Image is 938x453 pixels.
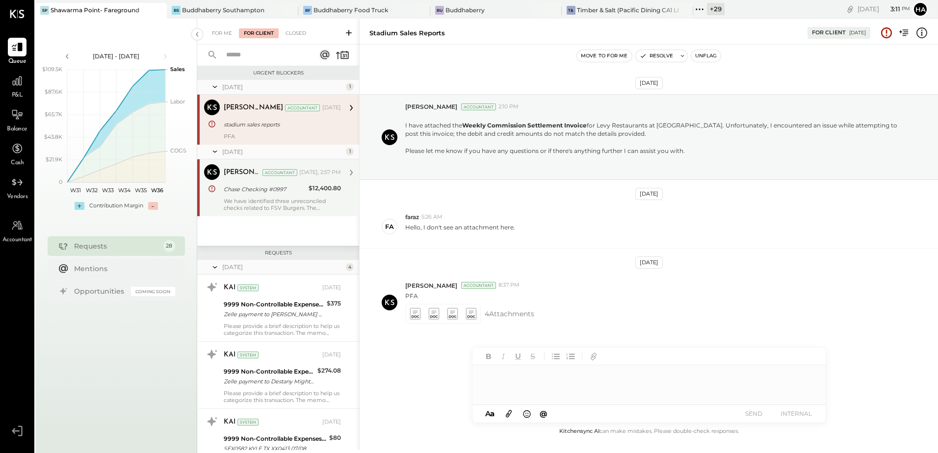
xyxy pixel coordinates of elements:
button: Aa [482,408,498,419]
div: T& [567,6,575,15]
span: @ [540,409,547,418]
div: [PERSON_NAME] R [PERSON_NAME] [224,168,261,177]
div: Accountant [461,103,496,110]
p: PFA [405,292,418,300]
div: Buddhaberry Southampton [182,6,264,14]
span: [PERSON_NAME] [405,102,457,111]
div: 1 [346,148,354,155]
a: Cash [0,139,34,168]
text: $87.6K [45,88,62,95]
div: Closed [281,28,311,38]
button: Move to for me [577,50,632,62]
text: W36 [151,187,163,194]
div: PFA [224,133,341,140]
text: W32 [86,187,98,194]
div: Chase Checking #0997 [224,184,306,194]
div: [DATE] [849,29,866,36]
div: Please provide a brief description to help us categorize this transaction. The memo might be help... [224,390,341,403]
span: faraz [405,213,419,221]
div: System [237,284,259,291]
button: Resolve [636,50,677,62]
text: COGS [170,147,186,154]
text: Labor [170,98,185,105]
div: Accountant [461,282,496,289]
div: [DATE] [322,351,341,359]
span: 2:10 PM [498,103,519,111]
div: $80 [329,433,341,443]
div: KAI [224,283,235,293]
div: stadium sales reports [224,120,338,129]
a: Balance [0,105,34,134]
div: 1 [346,83,354,91]
span: Cash [11,159,24,168]
text: 0 [59,178,62,185]
div: [DATE], 2:57 PM [299,169,341,176]
div: KAI [224,417,235,427]
div: Mentions [74,264,170,274]
text: $43.8K [44,133,62,140]
div: [DATE] [322,284,341,292]
span: Balance [7,125,27,134]
text: Sales [170,66,185,73]
div: [DATE] [635,188,663,200]
button: INTERNAL [777,407,816,420]
div: [DATE] [322,104,341,112]
div: 9999 Non-Controllable Expenses:Other Income and Expenses:To Be Classified P&L [224,367,314,377]
button: Bold [482,350,495,363]
div: + 29 [707,3,725,15]
div: For Client [812,29,846,37]
a: Queue [0,38,34,66]
div: [DATE] [322,418,341,426]
div: Buddhaberry [445,6,485,14]
div: We have identified three unreconciled checks related to FSV Burgers. The associated bank is . Cou... [224,198,341,211]
div: 4 [346,263,354,271]
div: $12,400.80 [309,183,341,193]
div: 9999 Non-Controllable Expenses:Other Income and Expenses:To Be Classified P&L [224,300,324,309]
span: 8:37 PM [498,281,520,289]
div: Accountant [262,169,297,176]
div: [DATE] - [DATE] [75,52,158,60]
div: Zelle payment to [PERSON_NAME] JPM99bf82x98 [224,309,324,319]
div: [DATE] [635,77,663,89]
div: [DATE] [222,263,343,271]
div: Shawarma Point- Fareground [51,6,139,14]
div: For Client [239,28,279,38]
div: Bu [435,6,444,15]
span: P&L [12,91,23,100]
div: [DATE] [858,4,910,14]
text: W33 [102,187,114,194]
span: Queue [8,57,26,66]
div: BF [303,6,312,15]
a: Accountant [0,216,34,245]
div: [PERSON_NAME] [224,103,283,113]
button: Underline [512,350,524,363]
button: SEND [734,407,774,420]
div: Urgent Blockers [202,70,354,76]
div: Timber & Salt (Pacific Dining CA1 LLC) [577,6,678,14]
button: Strikethrough [526,350,539,363]
strong: Weekly Commission Settlement Invoice [462,122,587,129]
div: Opportunities [74,286,126,296]
div: [DATE] [635,256,663,269]
div: Accountant [285,104,320,111]
a: P&L [0,72,34,100]
div: For Me [207,28,237,38]
div: System [237,419,259,426]
div: Requests [74,241,158,251]
div: System [237,352,259,358]
p: Hello, I don't see an attachment here. [405,223,515,240]
text: $65.7K [45,111,62,118]
button: @ [537,407,550,420]
a: Vendors [0,173,34,201]
button: Add URL [587,350,600,363]
div: copy link [845,4,855,14]
div: - [148,202,158,210]
div: $274.08 [317,366,341,376]
div: [DATE] [222,148,343,156]
span: Accountant [2,236,32,245]
button: Unflag [691,50,721,62]
div: stadium sales reports [369,28,445,38]
text: $109.5K [42,66,62,73]
span: # [289,209,295,220]
div: BS [172,6,181,15]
